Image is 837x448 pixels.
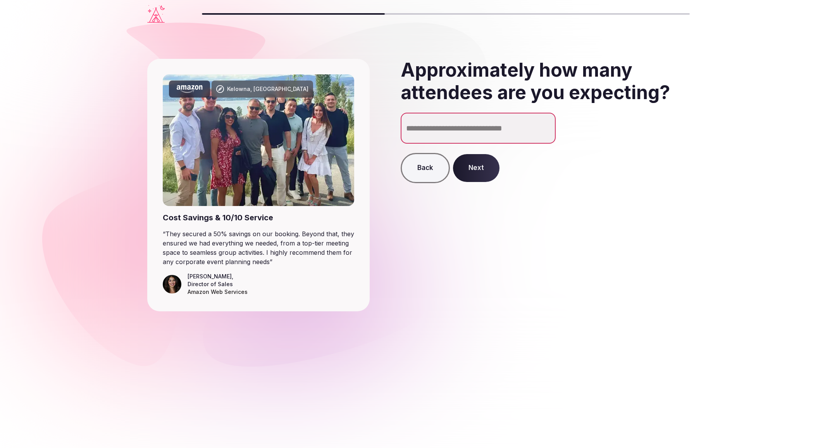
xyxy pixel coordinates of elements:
div: Kelowna, [GEOGRAPHIC_DATA] [227,85,308,93]
cite: [PERSON_NAME] [188,273,232,280]
img: Sonia Singh [163,275,181,294]
div: Director of Sales [188,280,248,288]
button: Back [401,153,450,183]
img: Kelowna, Canada [163,74,354,206]
h2: Approximately how many attendees are you expecting? [401,59,690,103]
div: Cost Savings & 10/10 Service [163,212,354,223]
a: Visit the homepage [147,5,165,23]
blockquote: “ They secured a 50% savings on our booking. Beyond that, they ensured we had everything we neede... [163,229,354,266]
figcaption: , [188,273,248,296]
button: Next [453,154,499,182]
div: Amazon Web Services [188,288,248,296]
